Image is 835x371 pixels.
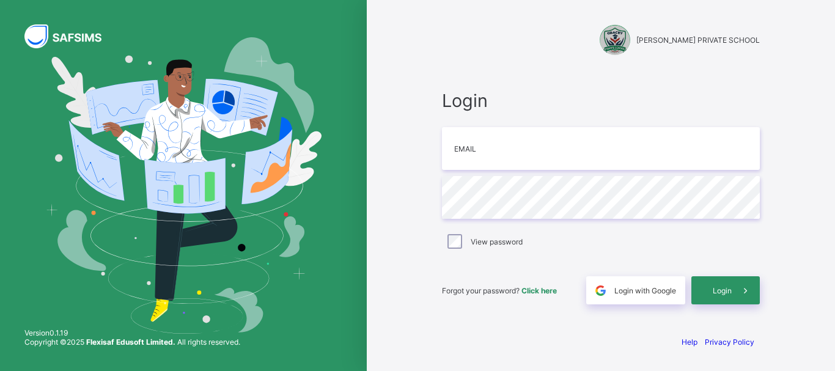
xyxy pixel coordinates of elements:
span: [PERSON_NAME] PRIVATE SCHOOL [636,35,760,45]
span: Login [442,90,760,111]
a: Help [682,337,697,347]
span: Copyright © 2025 All rights reserved. [24,337,240,347]
span: Version 0.1.19 [24,328,240,337]
label: View password [471,237,523,246]
img: SAFSIMS Logo [24,24,116,48]
strong: Flexisaf Edusoft Limited. [86,337,175,347]
img: google.396cfc9801f0270233282035f929180a.svg [594,284,608,298]
a: Click here [521,286,557,295]
span: Login with Google [614,286,676,295]
a: Privacy Policy [705,337,754,347]
span: Login [713,286,732,295]
span: Forgot your password? [442,286,557,295]
img: Hero Image [45,37,322,334]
